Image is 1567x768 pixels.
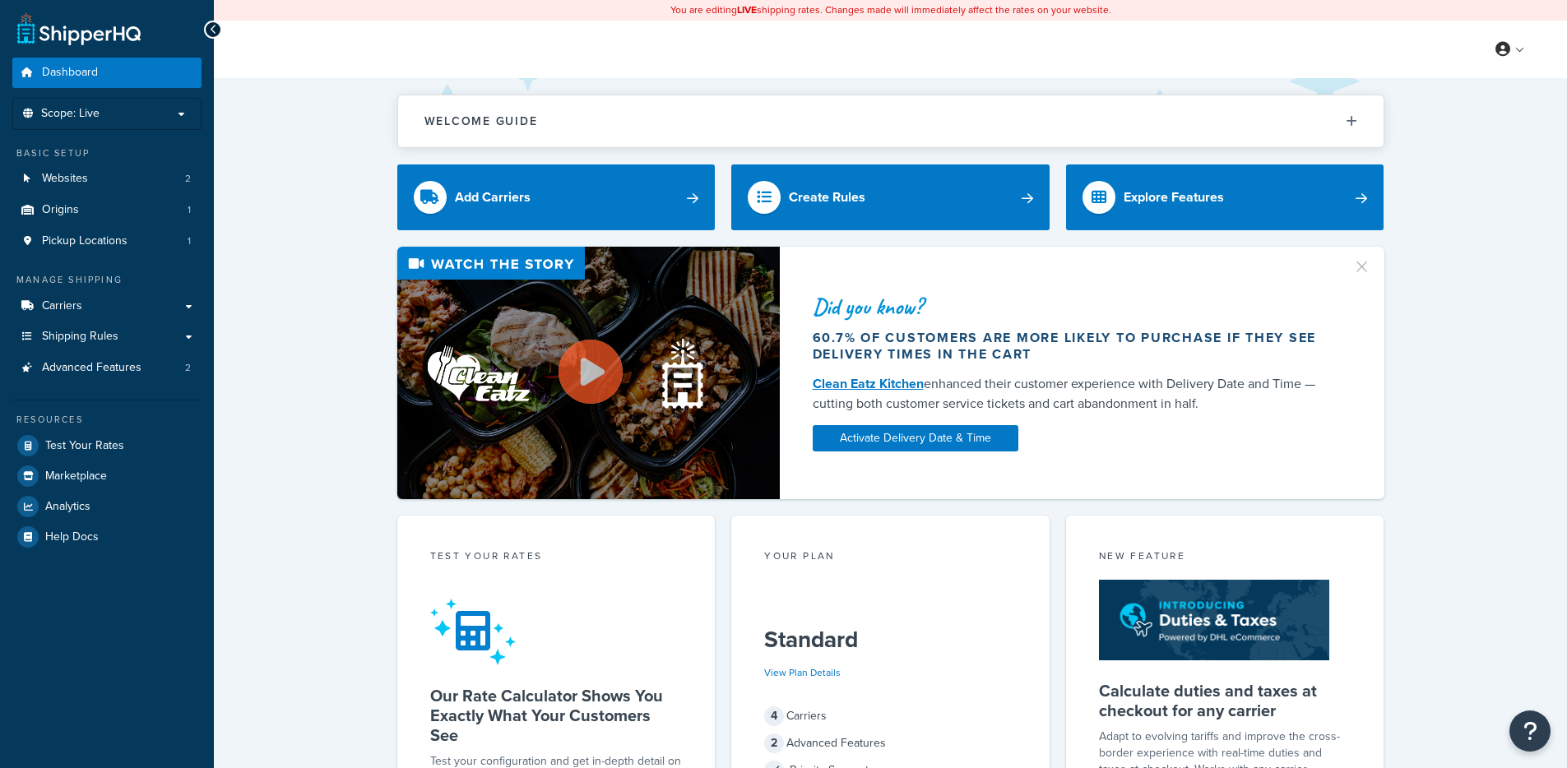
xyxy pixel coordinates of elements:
[813,374,1333,414] div: enhanced their customer experience with Delivery Date and Time — cutting both customer service ti...
[12,273,202,287] div: Manage Shipping
[12,522,202,552] a: Help Docs
[12,431,202,460] a: Test Your Rates
[41,107,100,121] span: Scope: Live
[12,291,202,322] a: Carriers
[12,58,202,88] a: Dashboard
[45,470,107,483] span: Marketplace
[12,461,202,491] a: Marketplace
[42,330,118,344] span: Shipping Rules
[430,548,683,567] div: Test your rates
[42,299,82,313] span: Carriers
[455,186,531,209] div: Add Carriers
[764,733,784,753] span: 2
[789,186,865,209] div: Create Rules
[45,439,124,453] span: Test Your Rates
[397,164,716,230] a: Add Carriers
[12,164,202,194] a: Websites2
[430,686,683,745] h5: Our Rate Calculator Shows You Exactly What Your Customers See
[188,203,191,217] span: 1
[813,330,1333,363] div: 60.7% of customers are more likely to purchase if they see delivery times in the cart
[12,226,202,257] li: Pickup Locations
[12,195,202,225] a: Origins1
[12,322,202,352] a: Shipping Rules
[188,234,191,248] span: 1
[185,172,191,186] span: 2
[731,164,1050,230] a: Create Rules
[764,732,1017,755] div: Advanced Features
[764,665,841,680] a: View Plan Details
[764,705,1017,728] div: Carriers
[42,172,88,186] span: Websites
[1124,186,1224,209] div: Explore Features
[42,361,141,375] span: Advanced Features
[185,361,191,375] span: 2
[1099,681,1351,720] h5: Calculate duties and taxes at checkout for any carrier
[12,413,202,427] div: Resources
[1066,164,1384,230] a: Explore Features
[42,66,98,80] span: Dashboard
[1509,710,1551,752] button: Open Resource Center
[737,2,757,17] b: LIVE
[397,247,780,499] img: Video thumbnail
[424,115,538,127] h2: Welcome Guide
[12,492,202,521] a: Analytics
[1099,548,1351,567] div: New Feature
[813,295,1333,318] div: Did you know?
[45,500,90,514] span: Analytics
[12,353,202,383] li: Advanced Features
[764,706,784,726] span: 4
[12,226,202,257] a: Pickup Locations1
[764,548,1017,567] div: Your Plan
[42,234,127,248] span: Pickup Locations
[813,374,924,393] a: Clean Eatz Kitchen
[398,95,1384,147] button: Welcome Guide
[42,203,79,217] span: Origins
[45,530,99,544] span: Help Docs
[12,353,202,383] a: Advanced Features2
[12,146,202,160] div: Basic Setup
[813,425,1018,451] a: Activate Delivery Date & Time
[764,627,1017,653] h5: Standard
[12,164,202,194] li: Websites
[12,195,202,225] li: Origins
